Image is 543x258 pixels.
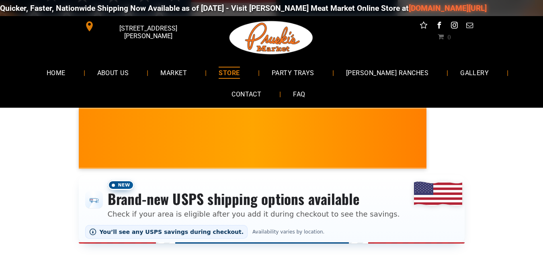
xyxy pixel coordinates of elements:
[434,20,444,33] a: facebook
[79,175,465,244] div: Shipping options announcement
[447,33,451,40] span: 0
[100,229,244,235] span: You’ll see any USPS savings during checkout.
[464,20,475,33] a: email
[96,20,200,44] span: [STREET_ADDRESS][PERSON_NAME]
[407,4,485,13] a: [DOMAIN_NAME][URL]
[260,62,326,83] a: PARTY TRAYS
[448,62,501,83] a: GALLERY
[281,84,317,105] a: FAQ
[418,20,429,33] a: Social network
[334,62,441,83] a: [PERSON_NAME] RANCHES
[219,84,273,105] a: CONTACT
[207,62,252,83] a: STORE
[148,62,199,83] a: MARKET
[449,20,459,33] a: instagram
[35,62,78,83] a: HOME
[251,229,326,235] span: Availability varies by location.
[85,62,141,83] a: ABOUT US
[228,16,315,59] img: Pruski-s+Market+HQ+Logo2-1920w.png
[108,190,400,208] h3: Brand-new USPS shipping options available
[108,209,400,219] p: Check if your area is eligible after you add it during checkout to see the savings.
[79,20,202,33] a: [STREET_ADDRESS][PERSON_NAME]
[108,180,134,190] span: New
